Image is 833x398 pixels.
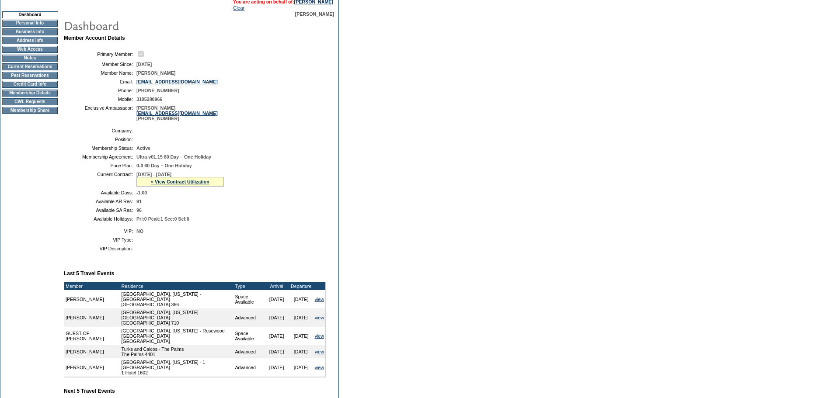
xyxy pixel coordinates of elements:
a: view [315,333,324,339]
td: Primary Member: [67,50,133,58]
td: [GEOGRAPHIC_DATA], [US_STATE] - Rosewood [GEOGRAPHIC_DATA] [GEOGRAPHIC_DATA] [120,327,234,345]
td: Email: [67,79,133,84]
td: Departure [289,282,314,290]
td: Price Plan: [67,163,133,168]
td: Membership Agreement: [67,154,133,159]
td: Position: [67,137,133,142]
td: GUEST OF [PERSON_NAME] [64,327,120,345]
td: [DATE] [289,327,314,345]
span: Pri:0 Peak:1 Sec:0 Sel:0 [136,216,189,221]
td: VIP Description: [67,246,133,251]
td: Available SA Res: [67,208,133,213]
td: CWL Requests [2,98,58,105]
span: 3105280966 [136,97,162,102]
td: Arrival [265,282,289,290]
a: Clear [233,5,244,10]
td: Business Info [2,28,58,35]
td: Phone: [67,88,133,93]
td: VIP Type: [67,237,133,242]
td: Available Days: [67,190,133,195]
td: [DATE] [289,308,314,327]
td: VIP: [67,228,133,234]
td: Space Available [234,327,265,345]
td: [DATE] [265,358,289,377]
span: [PERSON_NAME] [295,11,334,17]
td: [PERSON_NAME] [64,290,120,308]
td: Space Available [234,290,265,308]
td: [DATE] [289,290,314,308]
td: Member Since: [67,62,133,67]
td: Mobile: [67,97,133,102]
td: [DATE] [289,358,314,377]
span: 0-0 60 Day – One Holiday [136,163,192,168]
span: NO [136,228,143,234]
td: Personal Info [2,20,58,27]
span: -1.00 [136,190,147,195]
span: [DATE] [136,62,152,67]
span: 96 [136,208,142,213]
span: [PERSON_NAME] [PHONE_NUMBER] [136,105,218,121]
a: » View Contract Utilization [151,179,209,184]
span: [DATE] - [DATE] [136,172,171,177]
td: [GEOGRAPHIC_DATA], [US_STATE] - [GEOGRAPHIC_DATA] [GEOGRAPHIC_DATA] 710 [120,308,234,327]
td: [DATE] [265,327,289,345]
td: [DATE] [265,345,289,358]
td: Available AR Res: [67,199,133,204]
td: [GEOGRAPHIC_DATA], [US_STATE] - [GEOGRAPHIC_DATA] [GEOGRAPHIC_DATA] 366 [120,290,234,308]
a: view [315,349,324,354]
td: Advanced [234,345,265,358]
td: [DATE] [265,308,289,327]
td: [PERSON_NAME] [64,345,120,358]
td: Member Name: [67,70,133,76]
span: Active [136,145,150,151]
td: Membership Share [2,107,58,114]
span: 91 [136,199,142,204]
td: Residence [120,282,234,290]
td: Credit Card Info [2,81,58,88]
span: [PHONE_NUMBER] [136,88,179,93]
td: [DATE] [289,345,314,358]
td: [PERSON_NAME] [64,358,120,377]
td: Advanced [234,358,265,377]
b: Member Account Details [64,35,125,41]
td: Membership Status: [67,145,133,151]
img: pgTtlDashboard.gif [63,17,238,34]
td: Available Holidays: [67,216,133,221]
td: [DATE] [265,290,289,308]
td: Current Contract: [67,172,133,187]
td: Dashboard [2,11,58,18]
b: Next 5 Travel Events [64,388,115,394]
a: view [315,365,324,370]
td: Type [234,282,265,290]
span: Ultra v01.15 60 Day – One Holiday [136,154,211,159]
td: Turks and Caicos - The Palms The Palms 4401 [120,345,234,358]
a: view [315,315,324,320]
td: Address Info [2,37,58,44]
td: Member [64,282,120,290]
td: Notes [2,55,58,62]
td: [GEOGRAPHIC_DATA], [US_STATE] - 1 [GEOGRAPHIC_DATA] 1 Hotel 1602 [120,358,234,377]
td: Company: [67,128,133,133]
b: Last 5 Travel Events [64,270,114,277]
td: [PERSON_NAME] [64,308,120,327]
td: Exclusive Ambassador: [67,105,133,121]
a: [EMAIL_ADDRESS][DOMAIN_NAME] [136,79,218,84]
a: [EMAIL_ADDRESS][DOMAIN_NAME] [136,111,218,116]
td: Past Reservations [2,72,58,79]
td: Membership Details [2,90,58,97]
td: Web Access [2,46,58,53]
span: [PERSON_NAME] [136,70,175,76]
a: view [315,297,324,302]
td: Current Reservations [2,63,58,70]
td: Advanced [234,308,265,327]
